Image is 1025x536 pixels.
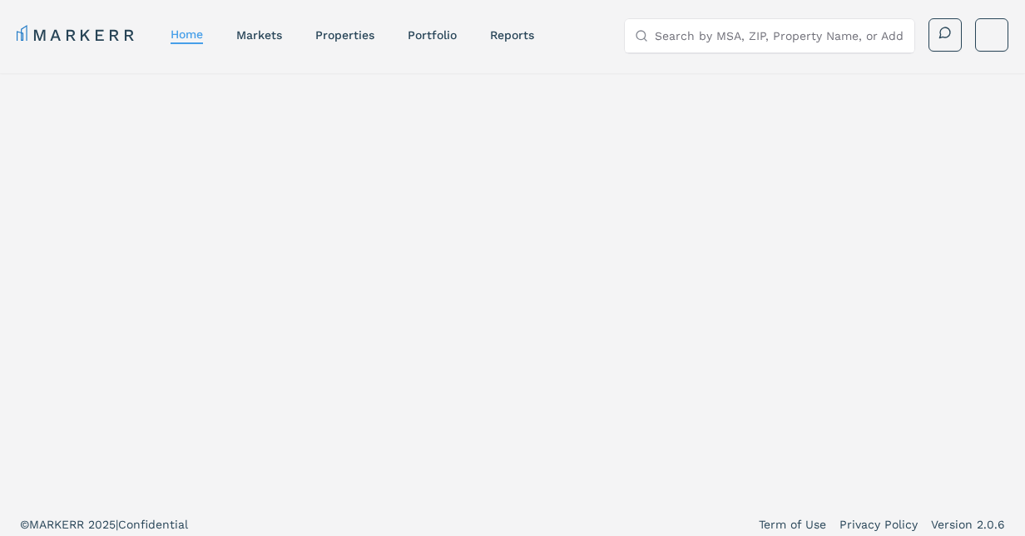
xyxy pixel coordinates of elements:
a: Version 2.0.6 [931,516,1005,533]
input: Search by MSA, ZIP, Property Name, or Address [655,19,904,52]
span: Confidential [118,518,188,531]
a: markets [236,28,282,42]
span: © [20,518,29,531]
a: home [171,27,203,41]
span: MARKERR [29,518,88,531]
a: reports [490,28,534,42]
span: 2025 | [88,518,118,531]
a: Term of Use [759,516,826,533]
a: properties [315,28,374,42]
a: MARKERR [17,23,137,47]
a: Privacy Policy [839,516,918,533]
a: Portfolio [408,28,457,42]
